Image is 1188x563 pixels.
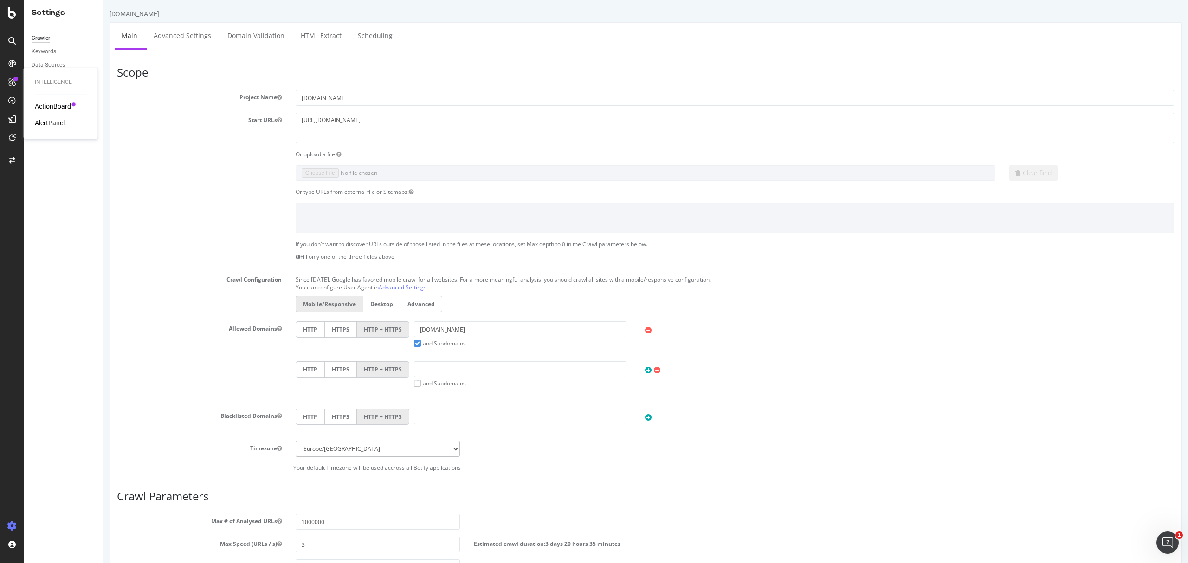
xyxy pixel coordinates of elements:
[32,47,56,57] div: Keywords
[14,490,1071,502] h3: Crawl Parameters
[35,102,71,111] a: ActionBoard
[311,339,363,347] label: and Subdomains
[174,540,179,548] button: Max Speed (URLs / s)
[7,90,186,101] label: Project Name
[254,321,306,338] label: HTTP + HTTPS
[7,272,186,283] label: Crawl Configuration
[193,253,1071,261] p: Fill only one of the three fields above
[1156,531,1179,554] iframe: Intercom live chat
[260,296,297,312] label: Desktop
[7,321,186,333] label: Allowed Domains
[174,517,179,525] button: Max # of Analysed URLs
[254,361,306,377] label: HTTP + HTTPS
[193,409,221,425] label: HTTP
[191,23,245,48] a: HTML Extract
[193,240,1071,248] p: If you don't want to discover URLs outside of those listed in the files at these locations, set M...
[14,464,1071,472] p: Your default Timezone will be used accross all Botify applications
[193,361,221,377] label: HTTP
[193,296,260,312] label: Mobile/Responsive
[276,283,323,291] a: Advanced Settings
[32,33,96,43] a: Crawler
[7,537,186,548] label: Max Speed (URLs / s)
[221,321,254,338] label: HTTPS
[193,113,1071,143] textarea: [URL][DOMAIN_NAME]
[221,361,254,377] label: HTTPS
[442,540,517,548] span: 3 days 20 hours 35 minutes
[221,409,254,425] label: HTTPS
[193,272,1071,283] p: Since [DATE], Google has favored mobile crawl for all websites. For a more meaningful analysis, y...
[254,409,306,425] label: HTTP + HTTPS
[174,325,179,333] button: Allowed Domains
[193,321,221,338] label: HTTP
[174,412,179,420] button: Blacklisted Domains
[32,60,96,70] a: Data Sources
[186,150,1078,158] div: Or upload a file:
[14,66,1071,78] h3: Scope
[44,23,115,48] a: Advanced Settings
[297,296,339,312] label: Advanced
[193,283,1071,291] p: You can configure User Agent in .
[35,78,87,86] div: Intelligence
[371,537,517,548] label: Estimated crawl duration:
[7,113,186,124] label: Start URLs
[35,118,65,128] a: AlertPanel
[311,379,363,387] label: and Subdomains
[6,9,56,19] div: [DOMAIN_NAME]
[186,188,1078,196] div: Or type URLs from external file or Sitemaps:
[12,23,41,48] a: Main
[174,93,179,101] button: Project Name
[1175,531,1183,539] span: 1
[248,23,297,48] a: Scheduling
[7,409,186,420] label: Blacklisted Domains
[7,441,186,452] label: Timezone
[32,47,96,57] a: Keywords
[32,33,50,43] div: Crawler
[117,23,188,48] a: Domain Validation
[7,514,186,525] label: Max # of Analysed URLs
[32,60,65,70] div: Data Sources
[174,444,179,452] button: Timezone
[174,116,179,124] button: Start URLs
[32,7,95,18] div: Settings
